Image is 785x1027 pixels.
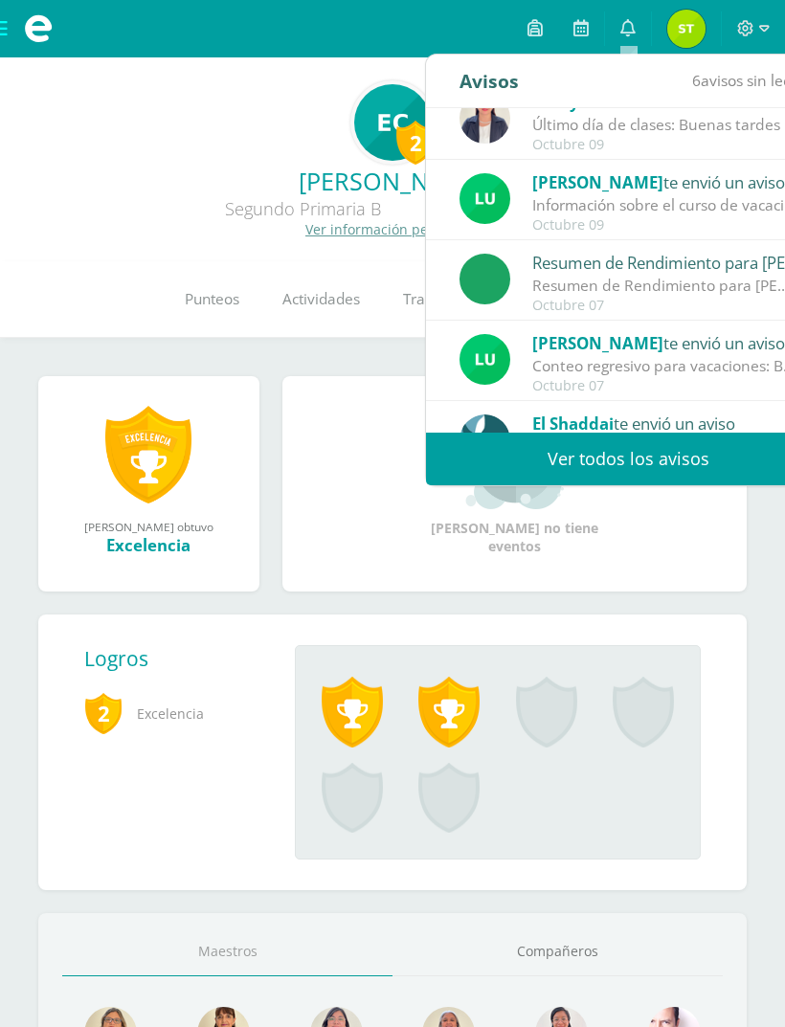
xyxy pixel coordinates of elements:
div: [PERSON_NAME] obtuvo [57,519,240,534]
img: f390e24f66707965f78b76f0b43abcb8.png [460,93,510,144]
a: [PERSON_NAME] [15,165,770,197]
div: Segundo Primaria B [15,197,590,220]
a: Ver información personal... [305,220,480,238]
span: El Shaddai [532,413,614,435]
div: Avisos [460,55,519,107]
span: Trayectoria [403,289,480,309]
img: 54f82b4972d4d37a72c9d8d1d5f4dac6.png [460,334,510,385]
span: [PERSON_NAME] [532,171,663,193]
div: [PERSON_NAME] no tiene eventos [418,413,610,555]
span: 2 [84,691,123,735]
img: 315a28338f5b1bb7d4173d5950f43a26.png [667,10,706,48]
span: Punteos [185,289,239,309]
a: Compañeros [392,927,723,976]
div: Excelencia [57,534,240,556]
a: Trayectoria [381,261,501,338]
span: Actividades [282,289,360,309]
span: Excelencia [84,687,264,740]
a: Punteos [163,261,260,338]
a: Actividades [260,261,381,338]
div: Logros [84,645,280,672]
span: [PERSON_NAME] [532,332,663,354]
img: 0214cd8b8679da0f256ec9c9e7ffe613.png [460,414,510,465]
img: 7d76d567c5a917cc35babaf34abbfc4a.png [354,84,431,161]
div: 2 [396,121,435,165]
img: 54f82b4972d4d37a72c9d8d1d5f4dac6.png [460,173,510,224]
a: Maestros [62,927,392,976]
span: 6 [692,70,701,91]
